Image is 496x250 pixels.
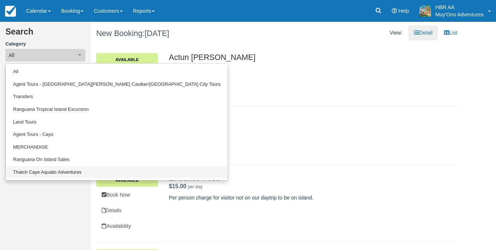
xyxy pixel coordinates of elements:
strong: Price: $194.06 [169,62,190,69]
a: Ranguana Tropical Island Excursion [6,103,228,116]
a: Agent Tours - [GEOGRAPHIC_DATA][PERSON_NAME] Caulker/[GEOGRAPHIC_DATA] City Tours [6,78,228,91]
span: $15.00 [169,183,186,189]
span: $194.06 [169,62,190,69]
a: Book Now [96,187,158,202]
a: Available [96,53,158,66]
a: Thatch Caye Aquatic Adventures [6,166,228,179]
p: HBR AA [435,4,484,11]
a: All [6,65,228,78]
img: A20 [419,5,431,17]
li: View: [384,25,408,40]
strong: Price: $15 [169,183,186,189]
h2: Entrance Fees [169,174,437,182]
p: Muy'Ono Adventures [435,11,484,18]
span: Help [398,8,409,14]
h2: Drinks [169,113,437,122]
h2: Actun [PERSON_NAME] [169,53,437,62]
h2: Search [5,27,85,41]
a: Ranguana On Island Sales [6,153,228,166]
a: Detail [408,25,438,40]
a: Transfers [6,90,228,103]
p: Per person charge for visitor not on our daytrip to be on island. [169,194,437,202]
span: [DATE] [145,29,169,38]
em: per day [188,184,202,189]
i: Help [392,8,397,13]
a: Details [96,203,158,218]
img: checkfront-main-nav-mini-logo.png [5,6,16,17]
span: All [9,52,15,59]
a: Land Tours [6,116,228,129]
a: Availability [96,219,158,234]
h1: New Booking: [96,29,271,38]
label: Category [5,41,85,48]
a: List [439,25,463,40]
a: Agent Tours - Cayo [6,128,228,141]
a: MERCHANDISE [6,141,228,154]
button: All [5,49,85,61]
